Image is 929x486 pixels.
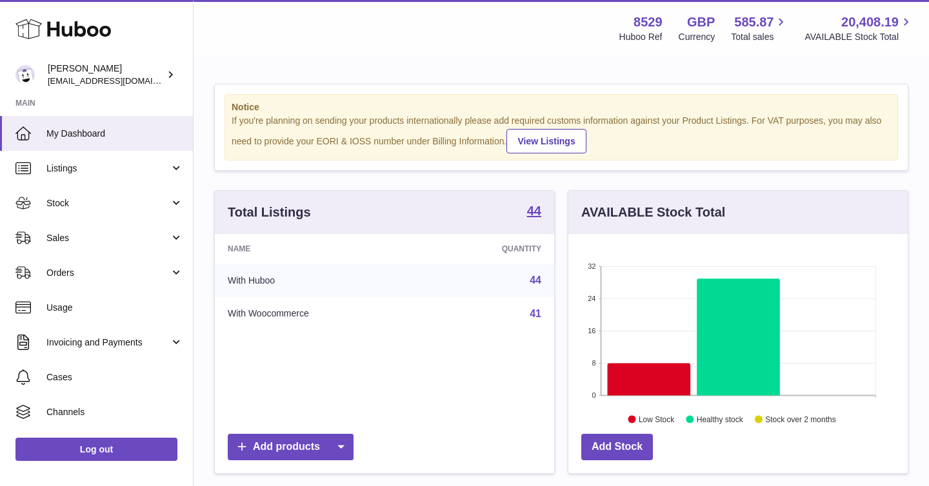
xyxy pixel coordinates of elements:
text: 0 [592,391,595,399]
a: Log out [15,438,177,461]
strong: 44 [527,204,541,217]
span: Stock [46,197,170,209]
a: Add products [228,434,354,460]
text: 24 [588,295,595,302]
span: Sales [46,232,170,244]
div: If you're planning on sending your products internationally please add required customs informati... [232,115,891,153]
span: Invoicing and Payments [46,336,170,349]
text: Healthy stock [697,414,744,423]
a: 41 [530,308,541,319]
img: admin@redgrass.ch [15,65,35,84]
text: 8 [592,359,595,367]
th: Name [215,234,425,264]
a: 44 [530,275,541,286]
span: Listings [46,162,170,175]
span: AVAILABLE Stock Total [804,31,914,43]
span: Channels [46,406,183,418]
strong: 8529 [634,14,663,31]
span: 585.87 [734,14,774,31]
strong: Notice [232,101,891,113]
span: 20,408.19 [841,14,899,31]
span: My Dashboard [46,128,183,140]
div: [PERSON_NAME] [48,63,164,87]
a: 20,408.19 AVAILABLE Stock Total [804,14,914,43]
th: Quantity [425,234,554,264]
text: Low Stock [639,414,675,423]
text: 32 [588,262,595,270]
span: Cases [46,371,183,384]
text: Stock over 2 months [765,414,835,423]
td: With Huboo [215,264,425,297]
span: Total sales [731,31,788,43]
text: 16 [588,327,595,335]
span: Usage [46,302,183,314]
strong: GBP [687,14,715,31]
h3: AVAILABLE Stock Total [581,204,725,221]
div: Huboo Ref [619,31,663,43]
span: [EMAIL_ADDRESS][DOMAIN_NAME] [48,75,190,86]
span: Orders [46,267,170,279]
div: Currency [679,31,715,43]
a: View Listings [506,129,586,153]
a: 44 [527,204,541,220]
a: Add Stock [581,434,653,460]
h3: Total Listings [228,204,311,221]
td: With Woocommerce [215,297,425,331]
a: 585.87 Total sales [731,14,788,43]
